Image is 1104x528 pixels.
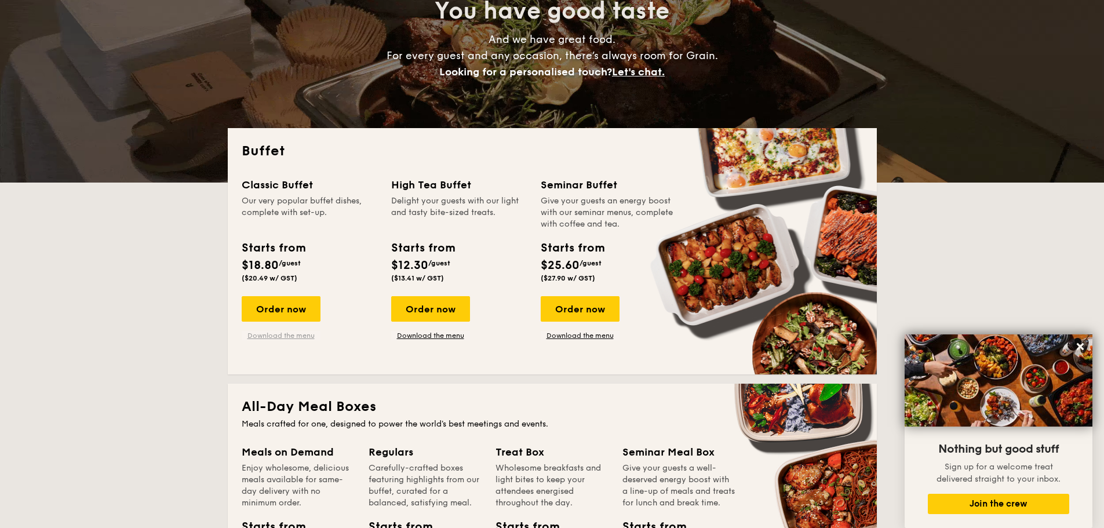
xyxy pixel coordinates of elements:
[580,259,602,267] span: /guest
[242,239,305,257] div: Starts from
[391,195,527,230] div: Delight your guests with our light and tasty bite-sized treats.
[242,444,355,460] div: Meals on Demand
[242,142,863,161] h2: Buffet
[938,442,1059,456] span: Nothing but good stuff
[391,177,527,193] div: High Tea Buffet
[242,418,863,430] div: Meals crafted for one, designed to power the world's best meetings and events.
[391,258,428,272] span: $12.30
[391,239,454,257] div: Starts from
[242,296,320,322] div: Order now
[905,334,1092,427] img: DSC07876-Edit02-Large.jpeg
[428,259,450,267] span: /guest
[937,462,1061,484] span: Sign up for a welcome treat delivered straight to your inbox.
[541,296,620,322] div: Order now
[439,65,612,78] span: Looking for a personalised touch?
[622,444,735,460] div: Seminar Meal Box
[541,177,676,193] div: Seminar Buffet
[279,259,301,267] span: /guest
[1071,337,1090,356] button: Close
[242,177,377,193] div: Classic Buffet
[242,463,355,509] div: Enjoy wholesome, delicious meals available for same-day delivery with no minimum order.
[391,331,470,340] a: Download the menu
[495,444,609,460] div: Treat Box
[391,296,470,322] div: Order now
[612,65,665,78] span: Let's chat.
[541,258,580,272] span: $25.60
[369,444,482,460] div: Regulars
[242,398,863,416] h2: All-Day Meal Boxes
[622,463,735,509] div: Give your guests a well-deserved energy boost with a line-up of meals and treats for lunch and br...
[242,258,279,272] span: $18.80
[242,331,320,340] a: Download the menu
[928,494,1069,514] button: Join the crew
[541,239,604,257] div: Starts from
[369,463,482,509] div: Carefully-crafted boxes featuring highlights from our buffet, curated for a balanced, satisfying ...
[541,195,676,230] div: Give your guests an energy boost with our seminar menus, complete with coffee and tea.
[541,331,620,340] a: Download the menu
[391,274,444,282] span: ($13.41 w/ GST)
[242,195,377,230] div: Our very popular buffet dishes, complete with set-up.
[495,463,609,509] div: Wholesome breakfasts and light bites to keep your attendees energised throughout the day.
[541,274,595,282] span: ($27.90 w/ GST)
[387,33,718,78] span: And we have great food. For every guest and any occasion, there’s always room for Grain.
[242,274,297,282] span: ($20.49 w/ GST)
